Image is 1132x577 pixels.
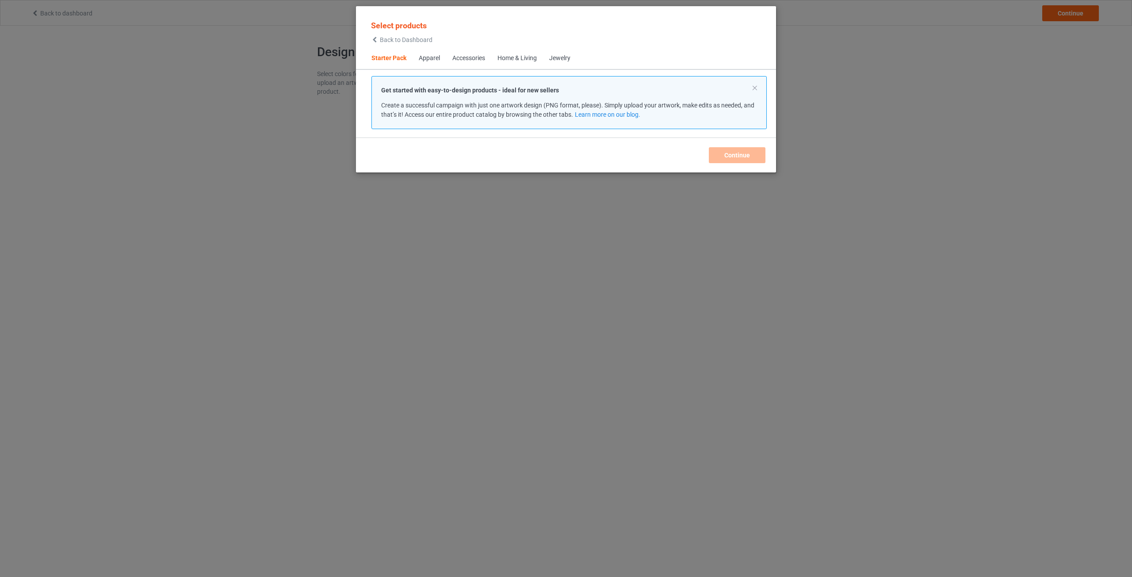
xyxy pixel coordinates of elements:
[380,36,432,43] span: Back to Dashboard
[575,111,640,118] a: Learn more on our blog.
[549,54,570,63] div: Jewelry
[452,54,485,63] div: Accessories
[381,87,559,94] strong: Get started with easy-to-design products - ideal for new sellers
[381,102,754,118] span: Create a successful campaign with just one artwork design (PNG format, please). Simply upload you...
[371,21,427,30] span: Select products
[419,54,440,63] div: Apparel
[497,54,537,63] div: Home & Living
[365,48,413,69] span: Starter Pack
